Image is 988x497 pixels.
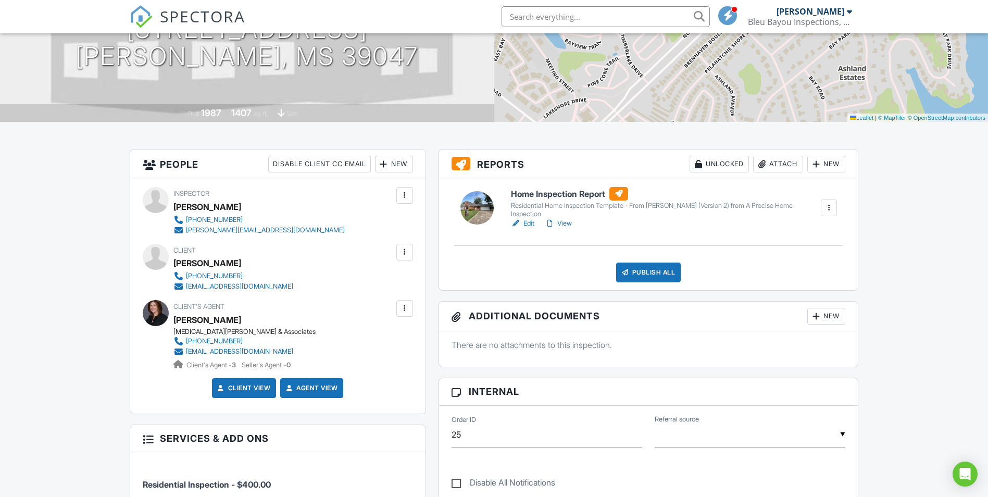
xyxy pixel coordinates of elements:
label: Order ID [452,415,476,425]
a: [PHONE_NUMBER] [173,271,293,281]
span: SPECTORA [160,5,245,27]
div: [PERSON_NAME][EMAIL_ADDRESS][DOMAIN_NAME] [186,226,345,234]
div: [MEDICAL_DATA][PERSON_NAME] & Associates [173,328,316,336]
a: © OpenStreetMap contributors [908,115,985,121]
div: 1407 [231,107,252,118]
span: Client's Agent - [186,361,237,369]
span: Built [188,110,199,118]
a: [PERSON_NAME][EMAIL_ADDRESS][DOMAIN_NAME] [173,225,345,235]
a: Leaflet [850,115,873,121]
label: Disable All Notifications [452,478,555,491]
img: The Best Home Inspection Software - Spectora [130,5,153,28]
a: [EMAIL_ADDRESS][DOMAIN_NAME] [173,281,293,292]
div: New [375,156,413,172]
a: [EMAIL_ADDRESS][DOMAIN_NAME] [173,346,307,357]
span: Seller's Agent - [242,361,291,369]
div: Unlocked [690,156,749,172]
a: Home Inspection Report Residential Home Inspection Template - From [PERSON_NAME] (Version 2) from... [511,187,820,218]
div: Open Intercom Messenger [953,462,978,487]
span: Residential Inspection - $400.00 [143,479,271,490]
span: Client [173,246,196,254]
a: [PHONE_NUMBER] [173,336,307,346]
p: There are no attachments to this inspection. [452,339,846,351]
div: [EMAIL_ADDRESS][DOMAIN_NAME] [186,282,293,291]
span: slab [286,110,298,118]
a: © MapTiler [878,115,906,121]
span: | [875,115,877,121]
div: Disable Client CC Email [268,156,371,172]
a: Edit [511,218,534,229]
div: [PERSON_NAME] [173,255,241,271]
h3: People [130,150,426,179]
strong: 0 [286,361,291,369]
div: [PHONE_NUMBER] [186,216,243,224]
a: View [545,218,572,229]
strong: 3 [232,361,236,369]
span: Inspector [173,190,209,197]
div: [PERSON_NAME] [173,199,241,215]
h1: [STREET_ADDRESS] [PERSON_NAME], MS 39047 [76,16,418,71]
a: Client View [216,383,271,393]
div: Residential Home Inspection Template - From [PERSON_NAME] (Version 2) from A Precise Home Inspection [511,202,820,218]
div: Bleu Bayou Inspections, LLC [748,17,852,27]
div: [PHONE_NUMBER] [186,337,243,345]
a: Agent View [284,383,337,393]
div: 1987 [201,107,221,118]
h6: Home Inspection Report [511,187,820,201]
span: Client's Agent [173,303,224,310]
div: [PERSON_NAME] [777,6,844,17]
h3: Reports [439,150,858,179]
label: Referral source [655,415,699,424]
div: [PHONE_NUMBER] [186,272,243,280]
div: New [807,156,845,172]
h3: Additional Documents [439,302,858,331]
input: Search everything... [502,6,710,27]
div: [EMAIL_ADDRESS][DOMAIN_NAME] [186,347,293,356]
div: Attach [753,156,803,172]
h3: Services & Add ons [130,425,426,452]
h3: Internal [439,378,858,405]
div: Publish All [616,263,681,282]
a: [PERSON_NAME] [173,312,241,328]
a: [PHONE_NUMBER] [173,215,345,225]
span: sq. ft. [253,110,268,118]
a: SPECTORA [130,14,245,36]
div: New [807,308,845,325]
